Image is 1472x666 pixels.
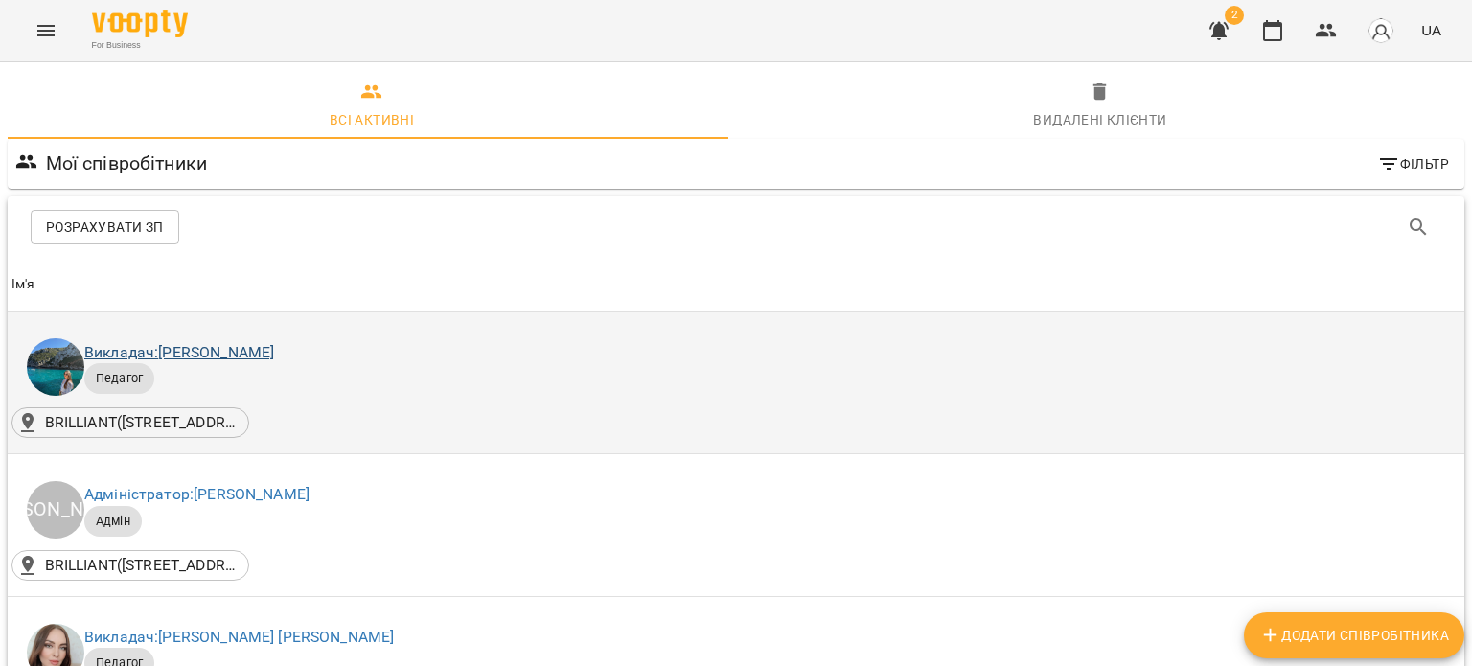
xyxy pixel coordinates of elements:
div: BRILLIANT(проспект Миру, 2к, Дніпро, Дніпропетровська область, Україна) [11,407,249,438]
button: Menu [23,8,69,54]
button: Search [1395,204,1441,250]
button: Додати співробітника [1244,612,1464,658]
h6: Мої співробітники [46,149,208,178]
span: Адмін [84,513,142,530]
button: Фільтр [1369,147,1457,181]
span: 2 [1225,6,1244,25]
div: Ім'я [11,273,35,296]
span: Ім'я [11,273,1460,296]
button: UA [1414,12,1449,48]
a: Викладач:[PERSON_NAME] [PERSON_NAME] [84,628,394,646]
p: BRILLIANT([STREET_ADDRESS], [GEOGRAPHIC_DATA], [GEOGRAPHIC_DATA], [GEOGRAPHIC_DATA]) [45,411,237,434]
span: Фільтр [1377,152,1449,175]
button: Розрахувати ЗП [31,210,179,244]
span: Додати співробітника [1259,624,1449,647]
span: UA [1421,20,1441,40]
img: Voopty Logo [92,10,188,37]
a: Викладач:[PERSON_NAME] [84,343,274,361]
span: Розрахувати ЗП [46,216,164,239]
img: Войтович Аріна [27,338,84,396]
div: Видалені клієнти [1033,108,1166,131]
div: Всі активні [330,108,414,131]
div: [PERSON_NAME] [27,481,84,539]
div: Table Toolbar [8,196,1464,258]
span: For Business [92,39,188,52]
div: Sort [11,273,35,296]
img: avatar_s.png [1368,17,1394,44]
span: Педагог [84,370,154,387]
div: BRILLIANT(проспект Миру, 2к, Дніпро, Дніпропетровська область, Україна) [11,550,249,581]
a: Адміністратор:[PERSON_NAME] [84,485,310,503]
p: BRILLIANT([STREET_ADDRESS], [GEOGRAPHIC_DATA], [GEOGRAPHIC_DATA], [GEOGRAPHIC_DATA]) [45,554,237,577]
